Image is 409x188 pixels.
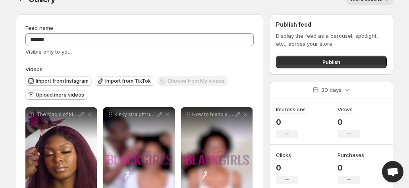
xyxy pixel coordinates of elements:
button: Upload more videos [25,90,87,100]
span: Videos [25,66,42,72]
span: Visible only to you. [25,48,72,55]
p: 0 [276,163,298,172]
span: Import from TikTok [105,78,151,84]
p: 30 days [321,86,341,94]
h3: Impressions [276,105,306,113]
p: 0 [338,117,360,127]
a: Open chat [382,161,403,182]
h2: Publish feed [276,21,387,29]
p: Kinky straight hair in less than a minute Yes please Doesnt our model look gorgeous in our Kinky ... [114,111,156,118]
span: Feed name [25,25,53,31]
button: Import from Instagram [25,76,92,86]
h3: Purchases [338,151,364,159]
p: Display the feed as a carousel, spotlight, etc., across your store. [276,32,387,48]
p: 0 [338,163,364,172]
span: Publish [322,58,340,66]
span: Upload more videos [36,92,84,98]
button: Import from TikTok [95,76,154,86]
p: The Magic of kinky straight toallmyblackgirls Discover more at toallmyblackgirls [37,111,78,118]
p: How to blend a u-part wig in under a minute These wigs are beginner friendly Discover more at TOA... [192,111,233,118]
p: 0 [276,117,306,127]
h3: Views [338,105,353,113]
h3: Clicks [276,151,291,159]
span: Import from Instagram [36,78,89,84]
button: Publish [276,56,387,68]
